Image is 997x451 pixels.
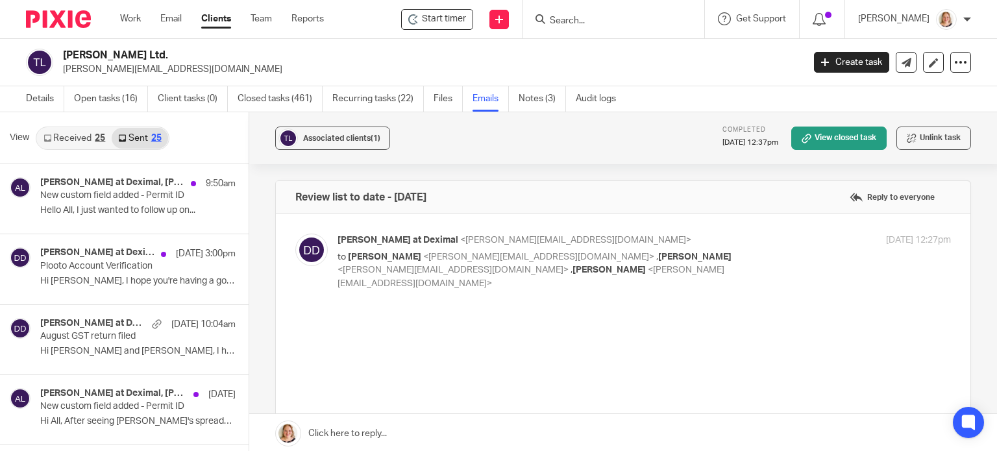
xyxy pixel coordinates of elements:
[936,9,957,30] img: Screenshot%202025-09-16%20114050.png
[338,252,346,262] span: to
[158,86,228,112] a: Client tasks (0)
[120,12,141,25] a: Work
[40,416,236,427] p: Hi All, After seeing [PERSON_NAME]'s spreadsheet, I...
[171,318,236,331] p: [DATE] 10:04am
[576,86,626,112] a: Audit logs
[572,265,646,274] span: [PERSON_NAME]
[201,12,231,25] a: Clients
[548,16,665,27] input: Search
[95,134,105,143] div: 25
[722,127,766,133] span: Completed
[896,127,971,150] button: Unlink task
[858,12,929,25] p: [PERSON_NAME]
[846,188,938,207] label: Reply to everyone
[460,236,691,245] span: <[PERSON_NAME][EMAIL_ADDRESS][DOMAIN_NAME]>
[40,247,154,258] h4: [PERSON_NAME] at Deximal
[571,265,572,274] span: ,
[814,52,889,73] a: Create task
[40,205,236,216] p: Hello All, I just wanted to follow up on...
[10,131,29,145] span: View
[658,252,732,262] span: [PERSON_NAME]
[886,234,951,247] p: [DATE] 12:27pm
[275,127,390,150] button: Associated clients(1)
[295,234,328,266] img: svg%3E
[338,236,458,245] span: [PERSON_NAME] at Deximal
[736,14,786,23] span: Get Support
[151,134,162,143] div: 25
[10,388,31,409] img: svg%3E
[40,401,197,412] p: New custom field added - Permit ID
[37,128,112,149] a: Received25
[332,86,424,112] a: Recurring tasks (22)
[40,388,187,399] h4: [PERSON_NAME] at Deximal, [PERSON_NAME], [PERSON_NAME]
[26,10,91,28] img: Pixie
[295,191,426,204] h4: Review list to date - [DATE]
[26,86,64,112] a: Details
[10,247,31,268] img: svg%3E
[40,331,197,342] p: August GST return filed
[371,134,380,142] span: (1)
[26,49,53,76] img: svg%3E
[434,86,463,112] a: Files
[338,265,569,274] span: <[PERSON_NAME][EMAIL_ADDRESS][DOMAIN_NAME]>
[40,276,236,287] p: Hi [PERSON_NAME], I hope you're having a good...
[401,9,473,30] div: TG Schulz Ltd.
[160,12,182,25] a: Email
[74,86,148,112] a: Open tasks (16)
[238,86,323,112] a: Closed tasks (461)
[656,252,658,262] span: ,
[10,177,31,198] img: svg%3E
[10,318,31,339] img: svg%3E
[40,190,197,201] p: New custom field added - Permit ID
[40,261,197,272] p: Plooto Account Verification
[63,49,648,62] h2: [PERSON_NAME] Ltd.
[176,247,236,260] p: [DATE] 3:00pm
[40,177,184,188] h4: [PERSON_NAME] at Deximal, [PERSON_NAME], [PERSON_NAME]
[278,128,298,148] img: svg%3E
[40,346,236,357] p: Hi [PERSON_NAME] and [PERSON_NAME], I hope you're doing...
[473,86,509,112] a: Emails
[251,12,272,25] a: Team
[519,86,566,112] a: Notes (3)
[63,63,794,76] p: [PERSON_NAME][EMAIL_ADDRESS][DOMAIN_NAME]
[722,138,778,148] p: [DATE] 12:37pm
[791,127,887,150] a: View closed task
[208,388,236,401] p: [DATE]
[206,177,236,190] p: 9:50am
[348,252,421,262] span: [PERSON_NAME]
[422,12,466,26] span: Start timer
[112,128,167,149] a: Sent25
[423,252,654,262] span: <[PERSON_NAME][EMAIL_ADDRESS][DOMAIN_NAME]>
[291,12,324,25] a: Reports
[40,318,145,329] h4: [PERSON_NAME] at Deximal
[303,134,380,142] span: Associated clients
[338,265,724,288] span: <[PERSON_NAME][EMAIL_ADDRESS][DOMAIN_NAME]>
